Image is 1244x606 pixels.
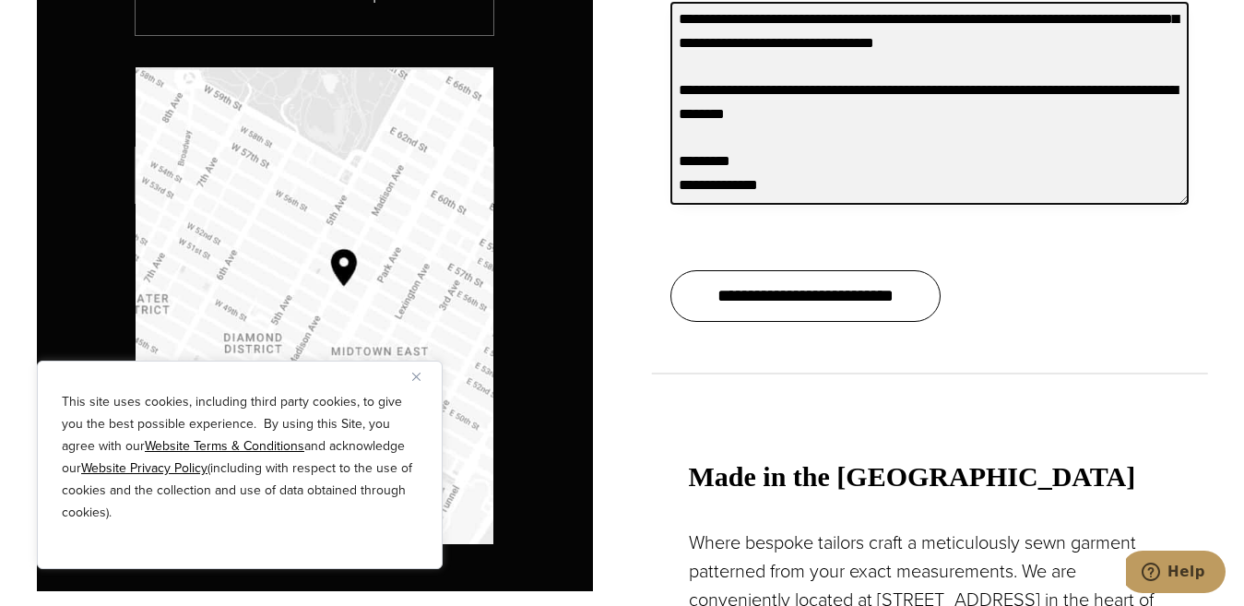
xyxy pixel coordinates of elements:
strong: Made in the [GEOGRAPHIC_DATA] [689,461,1136,492]
img: Google map with pin showing Alan David location at Madison Avenue & 53rd Street NY [136,67,493,544]
img: Close [412,373,421,381]
a: Website Privacy Policy [81,458,207,478]
a: Map to Alan David Custom [136,67,493,544]
a: Website Terms & Conditions [145,436,304,456]
p: This site uses cookies, including third party cookies, to give you the best possible experience. ... [62,391,418,524]
iframe: Opens a widget where you can chat to one of our agents [1126,551,1226,597]
button: Close [412,365,434,387]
